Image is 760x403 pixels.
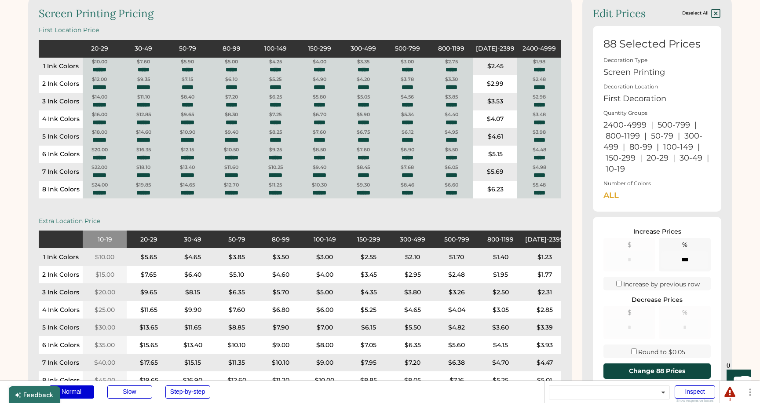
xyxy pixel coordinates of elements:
[361,323,376,332] div: $6.15
[488,150,503,159] div: $5.15
[603,93,666,104] div: First Decoration
[42,150,80,159] div: 6 Ink Colors
[638,348,685,356] label: Round to $0.05
[448,359,465,367] div: $6.38
[42,80,79,88] div: 2 Ink Colors
[316,341,333,350] div: $8.00
[42,168,79,176] div: 7 Ink Colors
[522,235,566,244] div: [DATE]-2399
[724,398,735,402] div: 3
[229,306,245,315] div: $7.60
[445,182,458,188] div: $6.60
[184,271,201,279] div: $6.40
[229,253,245,262] div: $3.85
[136,147,151,153] div: $16.35
[448,323,465,332] div: $4.82
[487,115,504,124] div: $4.07
[402,129,413,136] div: $6.12
[313,59,326,65] div: $4.00
[225,129,238,136] div: $9.40
[405,359,420,367] div: $7.20
[121,44,165,53] div: 30-49
[42,185,80,194] div: 8 Ink Colors
[537,376,552,385] div: $5.01
[493,306,509,315] div: $3.05
[140,359,158,367] div: $17.65
[165,44,209,53] div: 50-79
[83,235,127,244] div: 10-19
[136,182,151,188] div: $19.85
[215,235,259,244] div: 50-79
[272,341,289,350] div: $9.00
[269,94,282,100] div: $6.25
[209,44,253,53] div: 80-99
[272,306,289,315] div: $6.80
[357,111,370,118] div: $5.90
[517,44,561,53] div: 2400-4999
[404,288,421,297] div: $3.80
[180,129,195,136] div: $10.90
[391,235,435,244] div: 300-499
[357,182,370,188] div: $9.30
[225,111,238,118] div: $8.30
[183,341,202,350] div: $13.40
[603,180,651,187] div: Number of Colors
[603,37,701,51] div: 88 Selected Prices
[140,288,157,297] div: $9.65
[269,147,282,153] div: $9.25
[95,376,115,385] div: $45.00
[718,363,756,401] iframe: Front Chat
[107,385,152,399] div: Slow
[312,182,327,188] div: $10.30
[603,190,619,201] div: ALL
[185,288,200,297] div: $8.15
[603,227,711,236] div: Increase Prices
[593,6,646,21] div: Edit Prices
[533,129,546,136] div: $3.98
[49,385,94,399] div: Normal
[269,129,282,136] div: $8.25
[405,253,420,262] div: $2.10
[404,306,421,315] div: $4.65
[316,288,333,297] div: $5.00
[228,359,245,367] div: $11.35
[137,59,150,65] div: $7.60
[225,94,238,100] div: $7.20
[357,94,370,100] div: $5.05
[91,164,107,171] div: $22.00
[39,26,561,35] div: First Location Price
[272,376,289,385] div: $11.20
[603,296,711,304] div: Decrease Prices
[347,235,391,244] div: 150-299
[141,271,157,279] div: $7.65
[537,288,552,297] div: $2.31
[487,80,504,88] div: $2.99
[488,132,503,141] div: $4.61
[316,306,333,315] div: $6.00
[404,376,421,385] div: $8.05
[316,271,333,279] div: $4.00
[401,111,414,118] div: $5.34
[42,132,79,141] div: 5 Ink Colors
[42,323,79,332] div: 5 Ink Colors
[91,182,108,188] div: $24.00
[181,147,194,153] div: $12.15
[42,376,80,385] div: 8 Ink Colors
[42,115,80,124] div: 4 Ink Colors
[361,253,376,262] div: $2.55
[228,341,245,350] div: $10.10
[297,44,341,53] div: 150-299
[445,129,458,136] div: $4.95
[269,59,282,65] div: $4.25
[77,44,121,53] div: 20-29
[448,306,465,315] div: $4.04
[361,359,376,367] div: $7.95
[429,44,473,53] div: 800-1199
[361,306,376,315] div: $5.25
[473,44,517,53] div: [DATE]-2399
[493,271,508,279] div: $1.95
[357,129,370,136] div: $6.75
[606,308,653,317] div: $
[273,323,289,332] div: $7.90
[137,76,150,83] div: $9.35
